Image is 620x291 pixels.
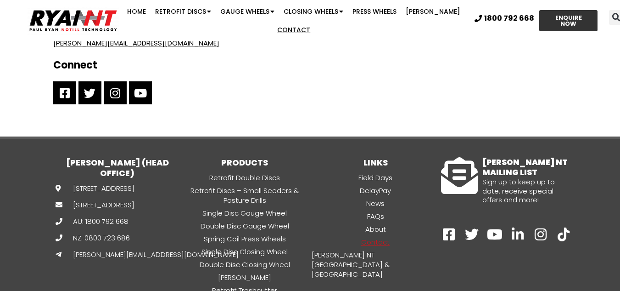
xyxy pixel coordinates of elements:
[71,217,128,226] span: AU: 1800 792 668
[475,15,534,22] a: 1800 792 668
[71,200,134,210] span: [STREET_ADDRESS]
[179,185,310,205] a: Retrofit Discs – Small Seeders & Pasture Drills
[179,259,310,270] a: Double Disc Closing Wheel
[310,211,441,222] a: FAQs
[56,183,124,193] a: [STREET_ADDRESS]
[28,6,119,35] img: Ryan NT logo
[151,2,216,21] a: Retrofit Discs
[179,221,310,231] a: Double Disc Gauge Wheel
[71,183,134,193] span: [STREET_ADDRESS]
[53,38,219,48] a: [PERSON_NAME][EMAIL_ADDRESS][DOMAIN_NAME]
[53,59,306,72] h2: Connect
[179,234,310,244] a: Spring Coil Press Wheels
[310,172,441,183] a: Field Days
[56,200,124,210] a: [STREET_ADDRESS]
[56,250,124,259] a: [PERSON_NAME][EMAIL_ADDRESS][DOMAIN_NAME]
[279,2,348,21] a: Closing Wheels
[71,250,239,259] span: [PERSON_NAME][EMAIL_ADDRESS][DOMAIN_NAME]
[179,172,310,183] a: Retrofit Double Discs
[310,237,441,247] a: Contact
[179,208,310,218] a: Single Disc Gauge Wheel
[310,250,441,280] a: [PERSON_NAME] NT [GEOGRAPHIC_DATA] & [GEOGRAPHIC_DATA]
[179,272,310,283] a: [PERSON_NAME]
[123,2,151,21] a: Home
[539,10,598,31] a: ENQUIRE NOW
[56,233,124,243] a: NZ: 0800 723 686
[310,157,441,168] h3: LINKS
[310,185,441,196] a: DelayPay
[120,2,468,39] nav: Menu
[482,177,555,205] span: Sign up to keep up to date, receive special offers and more!
[441,157,478,194] a: RYAN NT MAILING LIST
[482,157,568,178] a: [PERSON_NAME] NT MAILING LIST
[310,172,441,280] nav: Menu
[547,15,590,27] span: ENQUIRE NOW
[56,217,124,226] a: AU: 1800 792 668
[179,157,310,168] h3: PRODUCTS
[348,2,401,21] a: Press Wheels
[71,233,130,243] span: NZ: 0800 723 686
[484,15,534,22] span: 1800 792 668
[310,198,441,209] a: News
[273,21,315,39] a: Contact
[401,2,465,21] a: [PERSON_NAME]
[310,224,441,234] a: About
[179,246,310,257] a: Single Disc Closing Wheel
[56,157,179,179] h3: [PERSON_NAME] (HEAD OFFICE)
[216,2,279,21] a: Gauge Wheels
